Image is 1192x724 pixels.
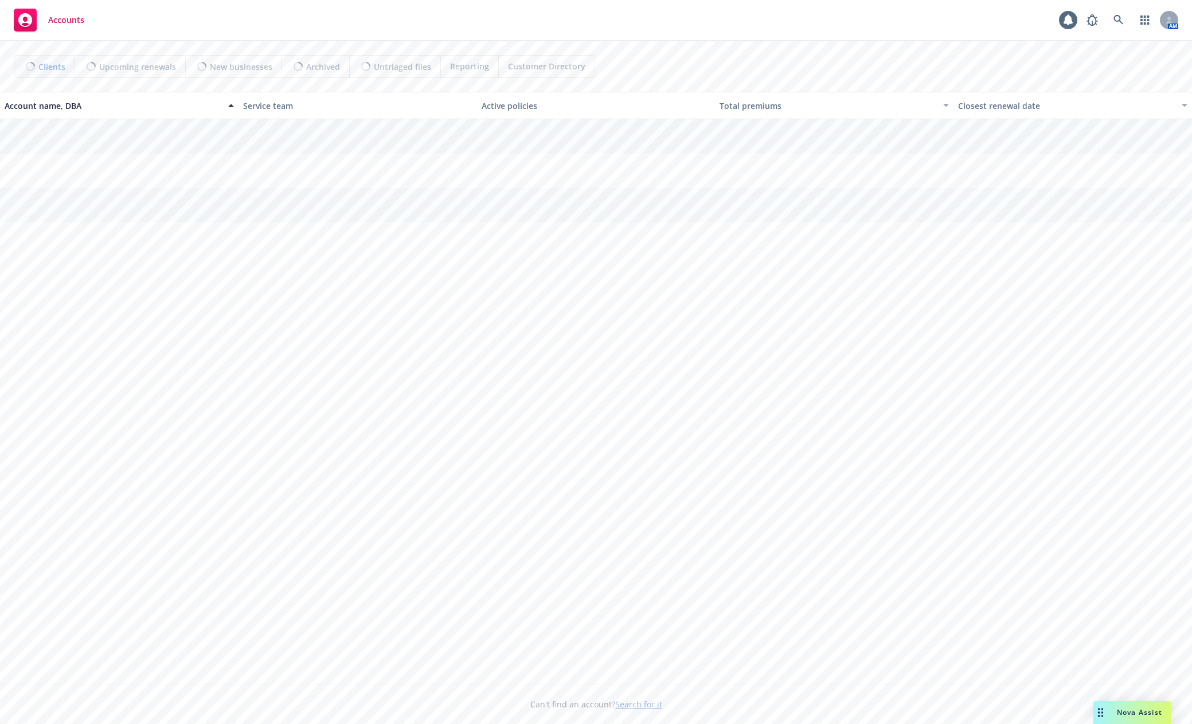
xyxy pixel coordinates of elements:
[715,92,953,119] button: Total premiums
[482,100,711,112] div: Active policies
[374,61,431,73] span: Untriaged files
[958,100,1175,112] div: Closest renewal date
[530,698,662,710] span: Can't find an account?
[48,15,84,25] span: Accounts
[306,61,340,73] span: Archived
[1134,9,1156,32] a: Switch app
[508,60,585,72] span: Customer Directory
[720,100,936,112] div: Total premiums
[99,61,176,73] span: Upcoming renewals
[1093,701,1108,724] div: Drag to move
[243,100,472,112] div: Service team
[450,60,489,72] span: Reporting
[1107,9,1130,32] a: Search
[5,100,221,112] div: Account name, DBA
[9,4,89,36] a: Accounts
[239,92,477,119] button: Service team
[210,61,272,73] span: New businesses
[1081,9,1104,32] a: Report a Bug
[38,61,65,73] span: Clients
[477,92,716,119] button: Active policies
[953,92,1192,119] button: Closest renewal date
[1093,701,1171,724] button: Nova Assist
[1117,707,1162,717] span: Nova Assist
[615,699,662,710] a: Search for it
